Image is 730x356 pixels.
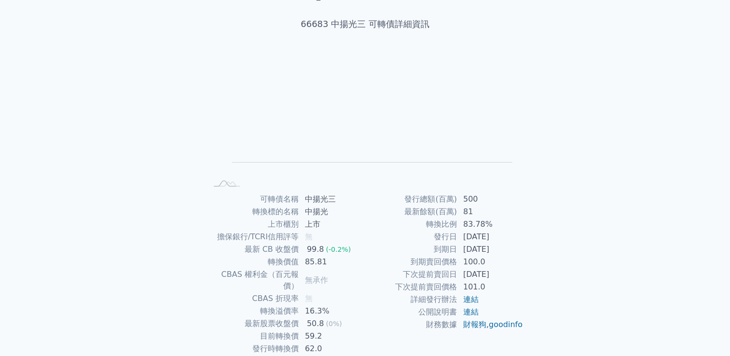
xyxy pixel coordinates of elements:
[299,218,365,231] td: 上市
[682,310,730,356] div: 聊天小工具
[365,218,457,231] td: 轉換比例
[457,193,523,205] td: 500
[365,256,457,268] td: 到期賣回價格
[326,246,351,253] span: (-0.2%)
[365,205,457,218] td: 最新餘額(百萬)
[682,310,730,356] iframe: Chat Widget
[195,17,535,31] h1: 66683 中揚光三 可轉債詳細資訊
[207,317,299,330] td: 最新股票收盤價
[365,318,457,331] td: 財務數據
[365,293,457,306] td: 詳細發行辦法
[299,330,365,342] td: 59.2
[207,218,299,231] td: 上市櫃別
[365,306,457,318] td: 公開說明書
[207,193,299,205] td: 可轉債名稱
[305,232,313,241] span: 無
[463,320,486,329] a: 財報狗
[457,318,523,331] td: ,
[457,268,523,281] td: [DATE]
[305,244,326,255] div: 99.8
[457,231,523,243] td: [DATE]
[299,256,365,268] td: 85.81
[326,320,342,328] span: (0%)
[365,231,457,243] td: 發行日
[207,330,299,342] td: 目前轉換價
[463,295,479,304] a: 連結
[305,275,328,285] span: 無承作
[457,205,523,218] td: 81
[457,281,523,293] td: 101.0
[207,305,299,317] td: 轉換溢價率
[207,292,299,305] td: CBAS 折現率
[207,243,299,256] td: 最新 CB 收盤價
[207,256,299,268] td: 轉換價值
[299,193,365,205] td: 中揚光三
[207,205,299,218] td: 轉換標的名稱
[365,281,457,293] td: 下次提前賣回價格
[299,342,365,355] td: 62.0
[457,243,523,256] td: [DATE]
[223,61,512,177] g: Chart
[305,318,326,329] div: 50.8
[463,307,479,316] a: 連結
[365,268,457,281] td: 下次提前賣回日
[489,320,523,329] a: goodinfo
[299,305,365,317] td: 16.3%
[365,193,457,205] td: 發行總額(百萬)
[207,268,299,292] td: CBAS 權利金（百元報價）
[305,294,313,303] span: 無
[299,205,365,218] td: 中揚光
[457,256,523,268] td: 100.0
[207,231,299,243] td: 擔保銀行/TCRI信用評等
[207,342,299,355] td: 發行時轉換價
[457,218,523,231] td: 83.78%
[365,243,457,256] td: 到期日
